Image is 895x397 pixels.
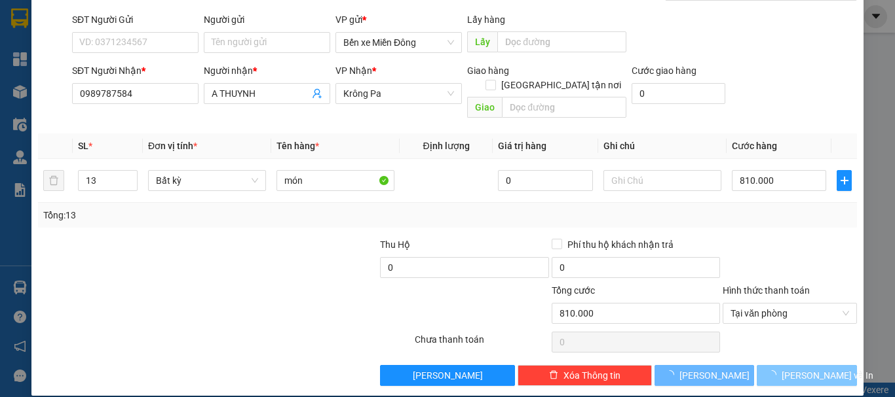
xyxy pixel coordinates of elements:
span: Giao hàng [467,65,509,76]
span: Bất kỳ [156,171,258,190]
span: Lấy hàng [467,14,505,25]
th: Ghi chú [598,133,727,159]
input: VD: Bàn, Ghế [276,170,394,191]
span: Giao [467,97,502,118]
button: plus [837,170,852,191]
span: Krông Pa [343,84,454,103]
span: loading [665,370,679,379]
input: 0 [498,170,592,191]
span: [PERSON_NAME] và In [782,368,873,383]
span: plus [837,175,851,186]
span: Đơn vị tính [148,141,197,151]
input: Cước giao hàng [632,83,725,104]
span: Cước hàng [732,141,777,151]
button: [PERSON_NAME] và In [757,365,857,386]
span: [PERSON_NAME] [413,368,483,383]
span: Thu Hộ [380,239,410,250]
div: Người nhận [204,63,330,78]
div: Tổng: 13 [43,208,347,222]
span: Tại văn phòng [731,303,849,323]
span: [PERSON_NAME] [679,368,750,383]
span: Định lượng [423,141,469,151]
div: Chưa thanh toán [413,332,550,355]
div: Người gửi [204,12,330,27]
span: SL [78,141,88,151]
span: VP Nhận [335,65,372,76]
input: Ghi Chú [603,170,721,191]
span: [GEOGRAPHIC_DATA] tận nơi [496,78,626,92]
div: SĐT Người Gửi [72,12,199,27]
span: delete [549,370,558,381]
label: Hình thức thanh toán [723,285,810,296]
span: Tổng cước [552,285,595,296]
input: Dọc đường [497,31,626,52]
div: VP gửi [335,12,462,27]
span: Xóa Thông tin [563,368,620,383]
button: deleteXóa Thông tin [518,365,652,386]
span: Tên hàng [276,141,319,151]
div: SĐT Người Nhận [72,63,199,78]
button: [PERSON_NAME] [655,365,755,386]
span: Bến xe Miền Đông [343,33,454,52]
label: Cước giao hàng [632,65,696,76]
input: Dọc đường [502,97,626,118]
span: Phí thu hộ khách nhận trả [562,237,679,252]
button: [PERSON_NAME] [380,365,514,386]
span: Giá trị hàng [498,141,546,151]
span: loading [767,370,782,379]
span: Lấy [467,31,497,52]
span: user-add [312,88,322,99]
button: delete [43,170,64,191]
